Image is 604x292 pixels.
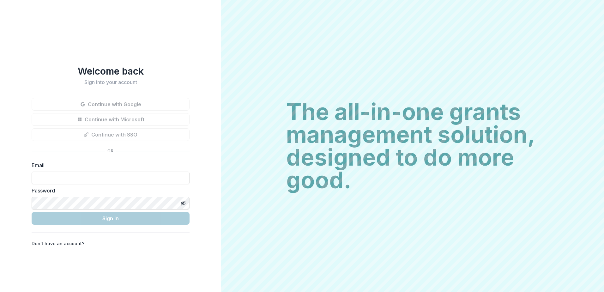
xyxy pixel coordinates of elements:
button: Sign In [32,212,190,225]
button: Continue with SSO [32,128,190,141]
h2: Sign into your account [32,79,190,85]
button: Continue with Microsoft [32,113,190,126]
p: Don't have an account? [32,240,84,247]
label: Password [32,187,186,194]
button: Toggle password visibility [178,198,188,208]
h1: Welcome back [32,65,190,77]
button: Continue with Google [32,98,190,111]
label: Email [32,161,186,169]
